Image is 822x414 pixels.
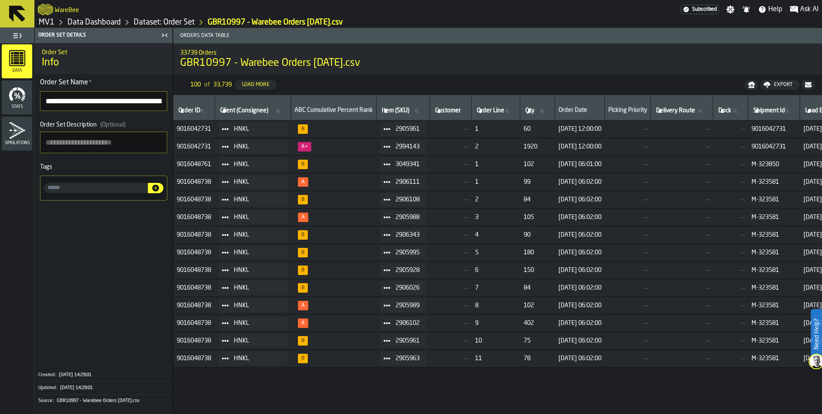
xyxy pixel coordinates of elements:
[433,179,468,185] span: —
[751,196,797,203] span: M-323581
[220,107,268,114] span: label
[717,337,745,344] span: —
[38,17,428,28] nav: Breadcrumb
[396,232,420,238] span: 2906343
[608,196,647,203] span: —
[475,105,516,117] input: label
[717,105,744,117] input: label
[234,320,281,327] span: HNKL
[524,179,552,185] span: 99
[396,320,420,327] span: 2906102
[396,214,420,221] span: 2905988
[524,284,552,291] span: 84
[190,81,201,88] span: 100
[380,105,426,117] input: label
[239,82,273,88] div: Load More
[396,161,420,168] span: 3049341
[234,249,281,256] span: HNKL
[751,355,797,362] span: M-323581
[40,91,167,111] input: button-toolbar-Order Set Name
[134,18,195,27] a: link-to-/wh/i/3ccf57d1-1e0c-4a81-a3bb-c2011c5f0d50/data/orders/
[525,107,534,114] span: label
[654,267,710,274] span: —
[681,5,719,14] div: Menu Subscription
[433,302,468,309] span: —
[558,161,601,168] span: [DATE] 06:01:00
[654,143,710,150] span: —
[396,126,420,133] span: 2905961
[608,107,647,115] div: Picking Priority
[654,126,710,133] span: —
[38,369,169,381] div: KeyValueItem-Created
[717,179,745,185] span: —
[177,196,212,203] span: 9016048738
[40,164,167,170] div: Tags
[475,161,517,168] span: 1
[751,284,797,291] span: M-323581
[433,196,468,203] span: —
[2,80,32,115] li: menu Stats
[608,337,647,344] span: —
[38,372,58,378] div: Created
[753,107,785,114] span: label
[524,196,552,203] span: 84
[524,337,552,344] span: 75
[760,80,800,90] button: button-Export
[177,33,822,39] span: Orders Data Table
[35,43,172,74] div: title-Info
[396,355,420,362] span: 2905963
[717,320,745,327] span: —
[475,179,517,185] span: 1
[433,232,468,238] span: —
[433,355,468,362] span: —
[524,320,552,327] span: 402
[298,213,308,222] span: 68%
[558,143,601,150] span: [DATE] 12:00:00
[35,28,172,43] header: Order Set details
[717,143,745,150] span: —
[475,267,517,274] span: 6
[654,337,710,344] span: —
[558,196,601,203] span: [DATE] 06:02:00
[298,195,308,204] span: 88%
[608,179,647,185] span: —
[148,183,163,193] button: button-
[786,4,822,15] label: button-toggle-Ask AI
[2,68,32,73] span: Data
[717,302,745,309] span: —
[39,18,55,27] a: link-to-/wh/i/3ccf57d1-1e0c-4a81-a3bb-c2011c5f0d50
[654,196,710,203] span: —
[654,355,710,362] span: —
[177,284,212,291] span: 9016048738
[177,320,212,327] span: 9016048738
[234,143,281,150] span: HNKL
[751,214,797,221] span: M-323581
[524,302,552,309] span: 102
[558,302,601,309] span: [DATE] 06:02:00
[524,143,552,150] span: 1920
[751,320,797,327] span: M-323581
[44,183,148,193] input: input-value- input-value-
[654,302,710,309] span: —
[234,161,281,168] span: HNKL
[40,77,167,88] div: Order Set Name
[382,107,409,114] span: label
[608,320,647,327] span: —
[558,337,601,344] span: [DATE] 06:02:00
[524,126,552,133] span: 60
[298,301,308,310] span: 80%
[751,249,797,256] span: M-323581
[204,81,210,88] span: of
[298,266,308,275] span: 85%
[234,214,281,221] span: HNKL
[433,267,468,274] span: —
[558,214,601,221] span: [DATE] 06:02:00
[294,107,373,115] div: ABC Cumulative Percent Rank
[608,214,647,221] span: —
[37,32,159,38] div: Order Set details
[755,4,786,15] label: button-toggle-Help
[184,78,283,92] div: ButtonLoadMore-Load More-Prev-First-Last
[42,47,166,56] h2: Sub Title
[558,355,601,362] span: [DATE] 06:02:00
[800,4,819,15] span: Ask AI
